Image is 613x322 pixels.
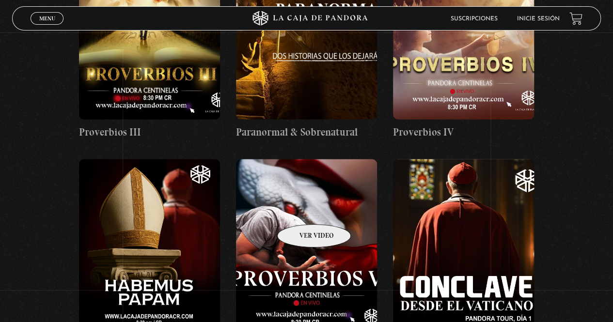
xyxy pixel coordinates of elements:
h4: Paranormal & Sobrenatural [236,124,377,140]
a: Inicie sesión [517,16,560,22]
span: Menu [39,15,55,21]
h4: Proverbios III [79,124,220,140]
h4: Proverbios IV [393,124,534,140]
a: View your shopping cart [569,12,582,25]
a: Suscripciones [451,16,498,22]
span: Cerrar [36,24,59,31]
